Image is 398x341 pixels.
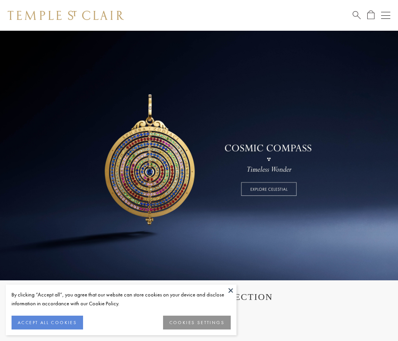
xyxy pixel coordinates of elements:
button: Open navigation [381,11,390,20]
img: Temple St. Clair [8,11,124,20]
button: COOKIES SETTINGS [163,316,231,329]
a: Open Shopping Bag [367,10,375,20]
button: ACCEPT ALL COOKIES [12,316,83,329]
a: Search [353,10,361,20]
div: By clicking “Accept all”, you agree that our website can store cookies on your device and disclos... [12,290,231,308]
